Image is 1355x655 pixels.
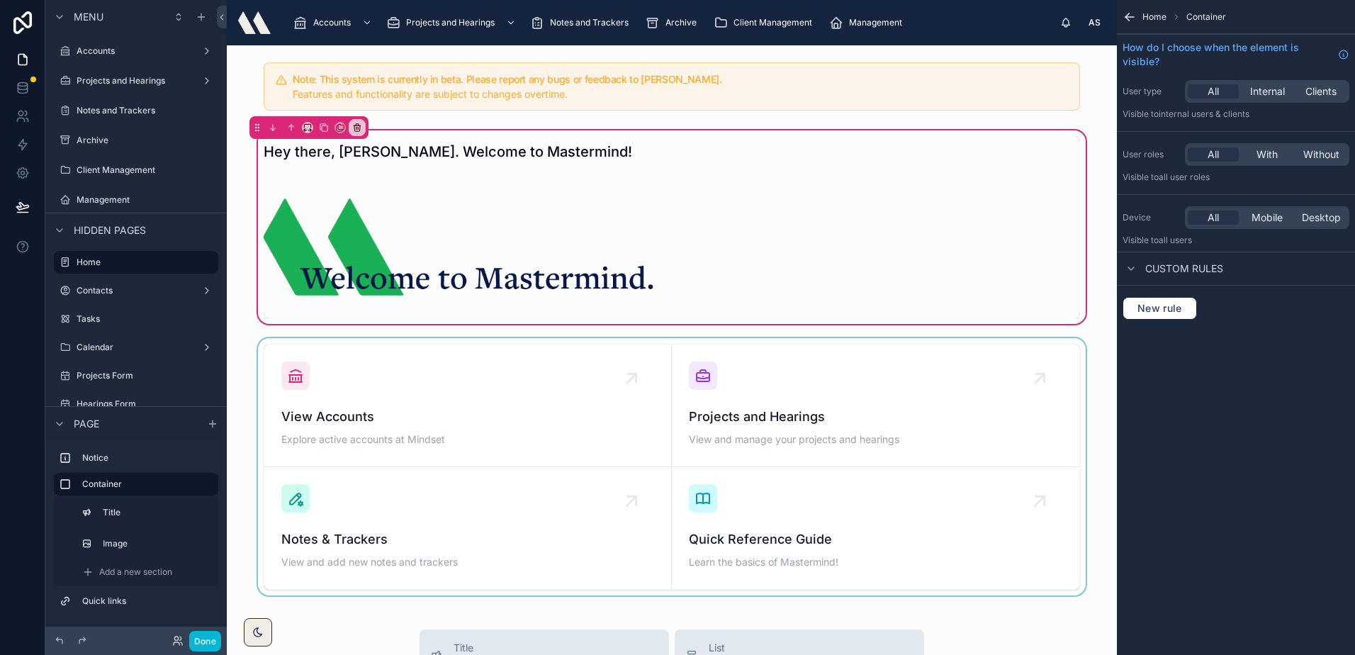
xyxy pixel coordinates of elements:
[382,10,523,35] a: Projects and Hearings
[1159,235,1192,245] span: all users
[550,17,629,28] span: Notes and Trackers
[54,364,218,387] a: Projects Form
[1123,40,1349,69] a: How do I choose when the element is visible?
[1256,147,1278,162] span: With
[103,538,210,549] label: Image
[77,257,210,268] label: Home
[74,417,99,431] span: Page
[1123,172,1349,183] p: Visible to
[1186,11,1226,23] span: Container
[1123,108,1349,120] p: Visible to
[77,135,215,146] label: Archive
[54,251,218,274] a: Home
[709,10,822,35] a: Client Management
[1250,84,1285,99] span: Internal
[77,370,215,381] label: Projects Form
[45,440,227,627] div: scrollable content
[54,129,218,152] a: Archive
[77,313,215,325] label: Tasks
[709,641,831,655] span: List
[1142,11,1166,23] span: Home
[74,10,103,24] span: Menu
[1208,147,1219,162] span: All
[665,17,697,28] span: Archive
[54,393,218,415] a: Hearings Form
[77,285,196,296] label: Contacts
[1123,235,1349,246] p: Visible to
[1123,86,1179,97] label: User type
[289,10,379,35] a: Accounts
[54,40,218,62] a: Accounts
[1302,211,1341,225] span: Desktop
[238,11,271,34] img: App logo
[54,279,218,302] a: Contacts
[1132,302,1188,315] span: New rule
[1123,212,1179,223] label: Device
[406,17,495,28] span: Projects and Hearings
[77,105,215,116] label: Notes and Trackers
[82,478,207,490] label: Container
[77,194,215,206] label: Management
[849,17,902,28] span: Management
[54,159,218,181] a: Client Management
[1159,172,1210,182] span: All user roles
[74,223,146,237] span: Hidden pages
[1252,211,1283,225] span: Mobile
[1145,262,1223,276] span: Custom rules
[733,17,812,28] span: Client Management
[1123,297,1197,320] button: New rule
[103,507,210,518] label: Title
[526,10,639,35] a: Notes and Trackers
[1208,211,1219,225] span: All
[82,595,213,607] label: Quick links
[54,69,218,92] a: Projects and Hearings
[54,99,218,122] a: Notes and Trackers
[77,398,215,410] label: Hearings Form
[1208,84,1219,99] span: All
[77,75,196,86] label: Projects and Hearings
[77,164,215,176] label: Client Management
[54,308,218,330] a: Tasks
[1123,40,1332,69] span: How do I choose when the element is visible?
[77,342,196,353] label: Calendar
[82,452,213,464] label: Notice
[189,631,221,651] button: Done
[99,566,172,578] span: Add a new section
[1159,108,1249,119] span: Internal users & clients
[825,10,912,35] a: Management
[1123,149,1179,160] label: User roles
[1303,147,1339,162] span: Without
[641,10,707,35] a: Archive
[313,17,351,28] span: Accounts
[54,189,218,211] a: Management
[54,336,218,359] a: Calendar
[1089,17,1101,28] span: AS
[282,7,1060,38] div: scrollable content
[1305,84,1337,99] span: Clients
[454,641,541,655] span: Title
[77,45,196,57] label: Accounts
